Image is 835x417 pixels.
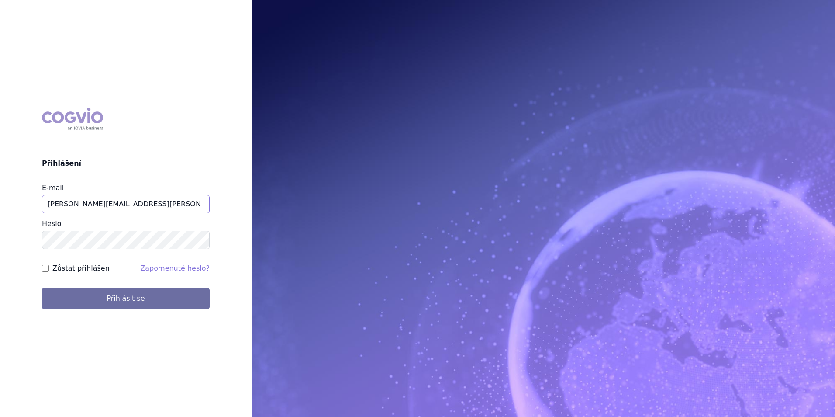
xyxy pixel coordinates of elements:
label: E-mail [42,184,64,192]
a: Zapomenuté heslo? [140,264,210,272]
div: COGVIO [42,108,103,130]
button: Přihlásit se [42,288,210,309]
h2: Přihlášení [42,158,210,169]
label: Heslo [42,219,61,228]
label: Zůstat přihlášen [52,263,110,274]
